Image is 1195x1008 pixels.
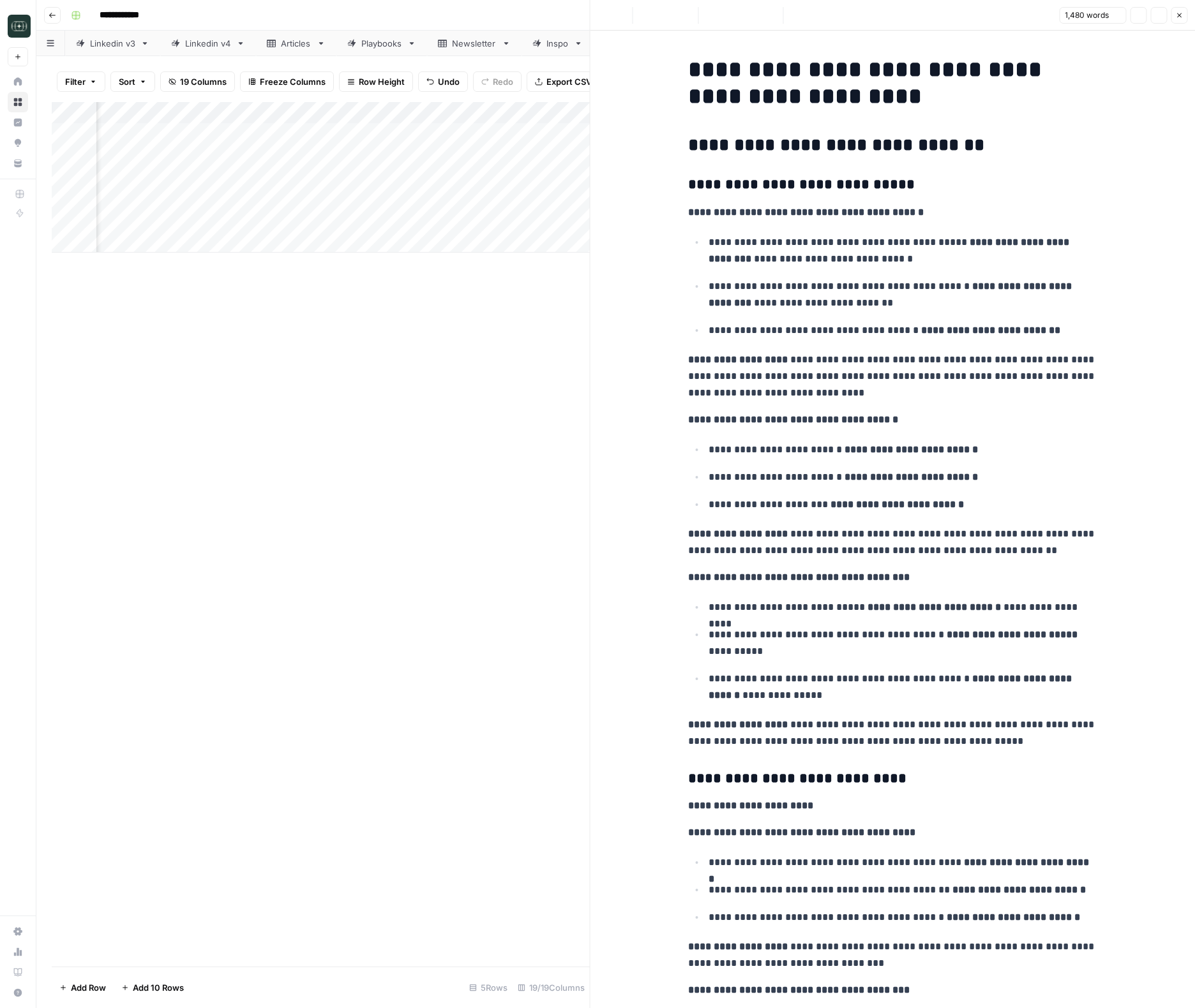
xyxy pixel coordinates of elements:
span: Sort [119,75,135,88]
span: Undo [438,75,460,88]
span: 1,480 words [1065,10,1109,21]
span: Export CSV [546,75,592,88]
button: Add 10 Rows [114,977,192,998]
a: Articles [256,31,336,56]
span: Redo [493,75,513,88]
button: Sort [110,71,155,92]
button: Add Row [52,977,114,998]
button: Undo [418,71,468,92]
span: Freeze Columns [260,75,326,88]
button: Workspace: Catalyst [8,10,28,42]
button: Freeze Columns [240,71,334,92]
img: Catalyst Logo [8,15,31,38]
button: 1,480 words [1059,7,1126,24]
div: Linkedin v4 [185,37,231,50]
button: Help + Support [8,982,28,1003]
span: 19 Columns [180,75,227,88]
button: Redo [473,71,522,92]
a: Settings [8,921,28,942]
div: Inspo [546,37,569,50]
span: Filter [65,75,86,88]
div: Articles [281,37,312,50]
div: 19/19 Columns [513,977,590,998]
button: 19 Columns [160,71,235,92]
a: Inspo [522,31,594,56]
div: 5 Rows [464,977,513,998]
button: Row Height [339,71,413,92]
a: Browse [8,92,28,112]
button: Export CSV [527,71,600,92]
span: Row Height [359,75,405,88]
a: Linkedin v4 [160,31,256,56]
div: Playbooks [361,37,402,50]
a: Playbooks [336,31,427,56]
a: Learning Hub [8,962,28,982]
div: Newsletter [452,37,497,50]
a: Newsletter [427,31,522,56]
span: Add Row [71,981,106,994]
span: Add 10 Rows [133,981,184,994]
button: Filter [57,71,105,92]
a: Opportunities [8,133,28,153]
a: Home [8,71,28,92]
div: Linkedin v3 [90,37,135,50]
a: Insights [8,112,28,133]
a: Linkedin v3 [65,31,160,56]
a: Your Data [8,153,28,174]
a: Usage [8,942,28,962]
